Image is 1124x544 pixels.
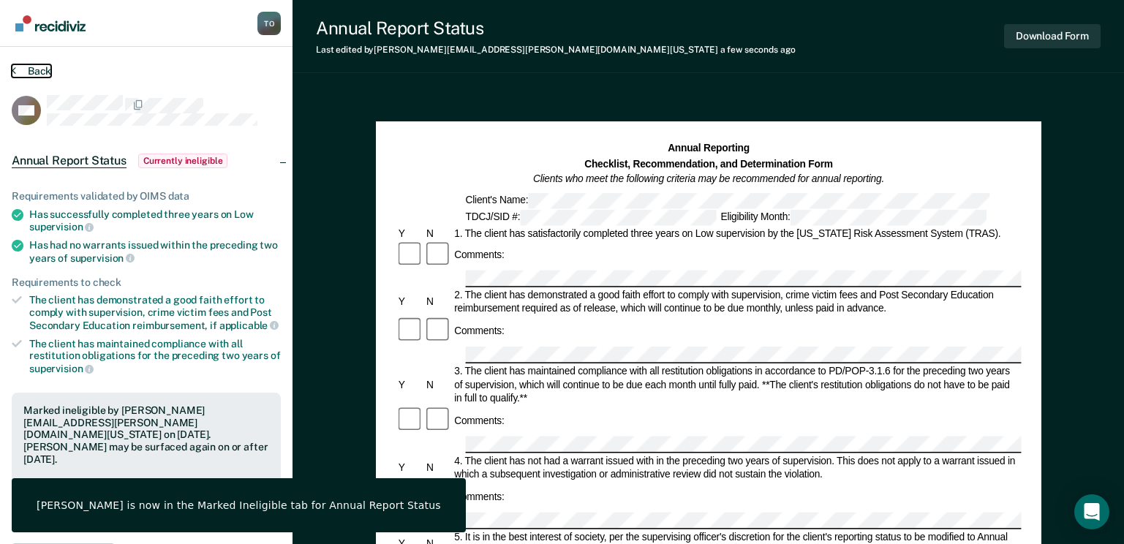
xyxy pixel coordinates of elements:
[424,226,452,239] div: N
[316,18,796,39] div: Annual Report Status
[424,461,452,475] div: N
[452,490,506,503] div: Comments:
[452,454,1021,481] div: 4. The client has not had a warrant issued with in the preceding two years of supervision. This d...
[396,226,423,239] div: Y
[12,154,127,168] span: Annual Report Status
[138,154,228,168] span: Currently ineligible
[452,249,506,262] div: Comments:
[452,289,1021,316] div: 2. The client has demonstrated a good faith effort to comply with supervision, crime victim fees ...
[29,221,94,233] span: supervision
[396,461,423,475] div: Y
[23,404,269,466] div: Marked ineligible by [PERSON_NAME][EMAIL_ADDRESS][PERSON_NAME][DOMAIN_NAME][US_STATE] on [DATE]. ...
[257,12,281,35] button: Profile dropdown button
[257,12,281,35] div: T O
[396,295,423,309] div: Y
[584,158,833,169] strong: Checklist, Recommendation, and Determination Form
[70,252,135,264] span: supervision
[12,190,281,203] div: Requirements validated by OIMS data
[1004,24,1101,48] button: Download Form
[533,173,884,184] em: Clients who meet the following criteria may be recommended for annual reporting.
[452,226,1021,239] div: 1. The client has satisfactorily completed three years on Low supervision by the [US_STATE] Risk ...
[15,15,86,31] img: Recidiviz
[452,414,506,427] div: Comments:
[424,295,452,309] div: N
[29,338,281,375] div: The client has maintained compliance with all restitution obligations for the preceding two years of
[463,192,992,208] div: Client's Name:
[396,378,423,391] div: Y
[316,45,796,55] div: Last edited by [PERSON_NAME][EMAIL_ADDRESS][PERSON_NAME][DOMAIN_NAME][US_STATE]
[1074,494,1109,529] div: Open Intercom Messenger
[452,325,506,338] div: Comments:
[12,276,281,289] div: Requirements to check
[720,45,796,55] span: a few seconds ago
[29,363,94,374] span: supervision
[424,378,452,391] div: N
[219,320,279,331] span: applicable
[718,209,988,224] div: Eligibility Month:
[29,208,281,233] div: Has successfully completed three years on Low
[37,499,441,512] div: [PERSON_NAME] is now in the Marked Ineligible tab for Annual Report Status
[29,294,281,331] div: The client has demonstrated a good faith effort to comply with supervision, crime victim fees and...
[29,239,281,264] div: Has had no warrants issued within the preceding two years of
[452,365,1021,405] div: 3. The client has maintained compliance with all restitution obligations in accordance to PD/POP-...
[463,209,718,224] div: TDCJ/SID #:
[668,143,750,154] strong: Annual Reporting
[12,64,51,78] button: Back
